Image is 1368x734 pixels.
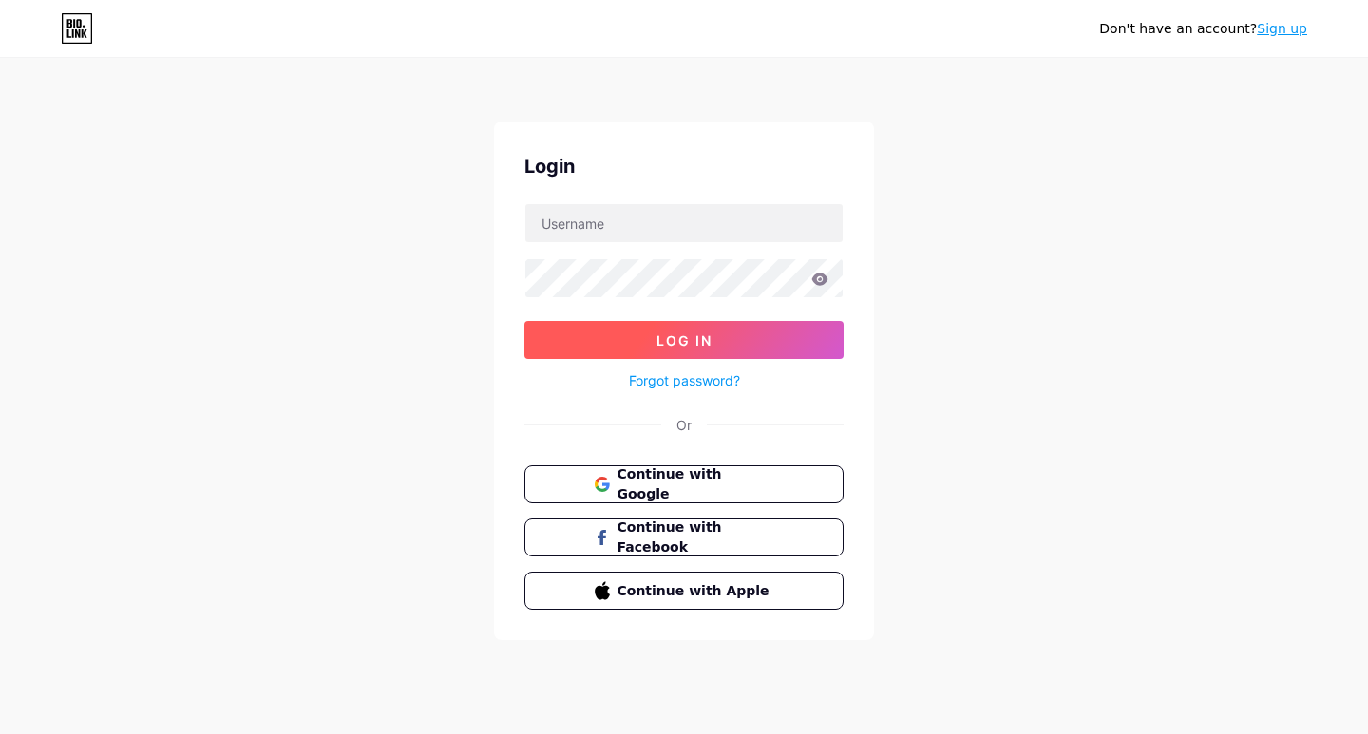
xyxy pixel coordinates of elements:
[617,518,774,557] span: Continue with Facebook
[524,321,844,359] button: Log In
[524,572,844,610] button: Continue with Apple
[656,332,712,348] span: Log In
[629,370,740,390] a: Forgot password?
[617,581,774,601] span: Continue with Apple
[1257,21,1307,36] a: Sign up
[617,464,774,504] span: Continue with Google
[524,465,844,503] button: Continue with Google
[1099,19,1307,39] div: Don't have an account?
[525,204,843,242] input: Username
[524,152,844,180] div: Login
[524,518,844,556] button: Continue with Facebook
[676,415,692,435] div: Or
